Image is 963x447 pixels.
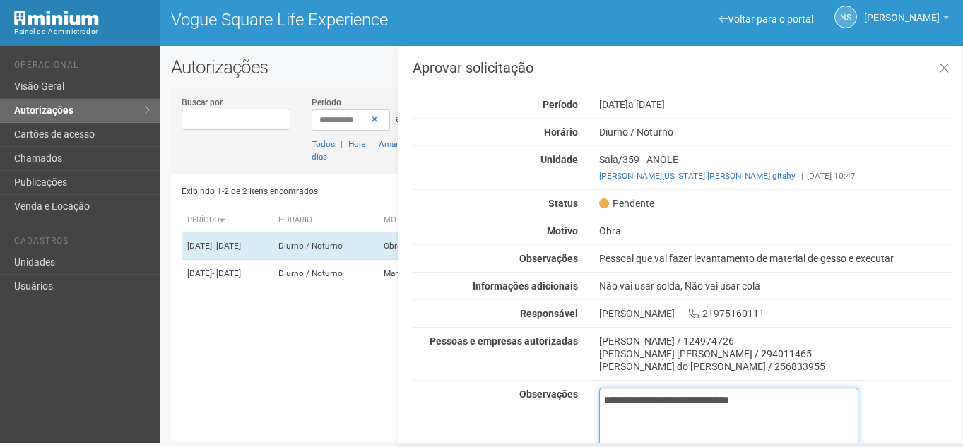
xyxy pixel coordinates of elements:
div: [DATE] 10:47 [599,169,952,182]
div: [PERSON_NAME] / 124974726 [599,335,952,347]
th: Período [182,209,272,232]
div: Não vai usar solda, Não vai usar cola [589,280,962,292]
li: Cadastros [14,236,150,251]
a: Voltar para o portal [719,13,813,25]
strong: Motivo [547,225,578,237]
span: a [DATE] [628,99,665,110]
div: [PERSON_NAME] 21975160111 [589,307,962,320]
span: - [DATE] [212,241,241,251]
div: [PERSON_NAME] do [PERSON_NAME] / 256833955 [599,360,952,373]
strong: Observações [519,253,578,264]
a: NS [834,6,857,28]
strong: Horário [544,126,578,138]
span: | [801,171,803,181]
h3: Aprovar solicitação [413,61,952,75]
div: Diurno / Noturno [589,126,962,138]
img: Minium [14,11,99,25]
span: | [371,139,373,149]
div: [PERSON_NAME] [PERSON_NAME] / 294011465 [599,347,952,360]
td: Obra [378,232,459,260]
td: Diurno / Noturno [273,232,378,260]
span: - [DATE] [212,268,241,278]
div: [DATE] [589,98,962,111]
div: Sala/359 - ANOLE [589,153,962,182]
a: Todos [312,139,335,149]
a: [PERSON_NAME] [864,14,949,25]
td: Manutenção [378,260,459,287]
h2: Autorizações [171,56,952,78]
td: Diurno / Noturno [273,260,378,287]
td: [DATE] [182,260,272,287]
td: [DATE] [182,232,272,260]
label: Período [312,96,341,109]
a: Hoje [348,139,365,149]
h1: Vogue Square Life Experience [171,11,551,29]
div: Exibindo 1-2 de 2 itens encontrados [182,181,557,202]
strong: Status [548,198,578,209]
strong: Unidade [540,154,578,165]
span: | [341,139,343,149]
th: Horário [273,209,378,232]
strong: Período [543,99,578,110]
th: Motivo [378,209,459,232]
a: Fechar [930,54,959,84]
div: Painel do Administrador [14,25,150,38]
li: Operacional [14,60,150,75]
span: a [396,113,401,124]
strong: Observações [519,388,578,400]
div: Pessoal que vai fazer levantamento de material de gesso e executar [589,252,962,265]
strong: Pessoas e empresas autorizadas [430,335,578,347]
a: [PERSON_NAME][US_STATE] [PERSON_NAME] gitahy [599,171,796,181]
div: Obra [589,225,962,237]
a: Amanhã [379,139,410,149]
strong: Responsável [520,308,578,319]
strong: Informações adicionais [473,280,578,292]
label: Buscar por [182,96,223,109]
span: Pendente [599,197,654,210]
